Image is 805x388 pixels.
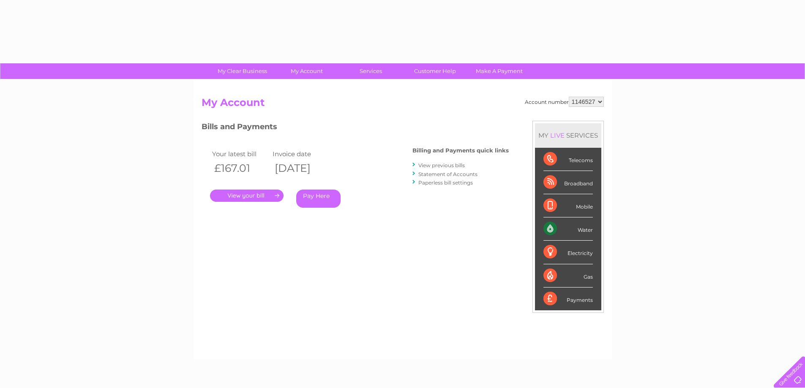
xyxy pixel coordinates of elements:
td: Invoice date [270,148,331,160]
h4: Billing and Payments quick links [412,147,509,154]
div: Gas [543,264,593,288]
h2: My Account [202,97,604,113]
td: Your latest bill [210,148,271,160]
div: Telecoms [543,148,593,171]
div: Water [543,217,593,241]
div: Payments [543,288,593,310]
a: View previous bills [418,162,465,168]
a: Pay Here [296,190,341,208]
th: [DATE] [270,160,331,177]
div: Account number [525,97,604,107]
a: . [210,190,284,202]
div: LIVE [548,131,566,139]
th: £167.01 [210,160,271,177]
a: Customer Help [400,63,470,79]
a: My Clear Business [207,63,277,79]
h3: Bills and Payments [202,121,509,136]
div: MY SERVICES [535,123,601,147]
a: Services [336,63,406,79]
a: Make A Payment [464,63,534,79]
div: Broadband [543,171,593,194]
div: Electricity [543,241,593,264]
a: Paperless bill settings [418,179,473,186]
a: My Account [272,63,341,79]
a: Statement of Accounts [418,171,478,177]
div: Mobile [543,194,593,217]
